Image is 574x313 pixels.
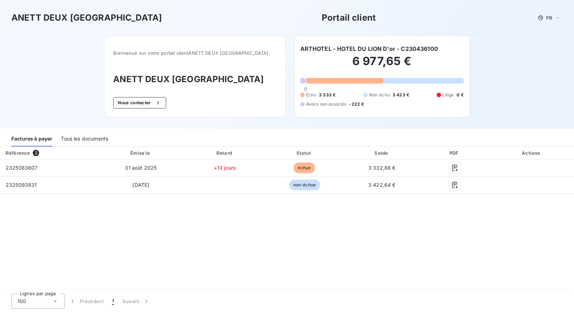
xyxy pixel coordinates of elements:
h3: Portail client [322,11,376,24]
div: PDF [422,149,488,156]
span: 2 [33,150,39,156]
span: Avoirs non associés [306,101,347,107]
div: Tous les documents [61,132,108,147]
span: [DATE] [132,182,149,188]
span: 0 [304,86,307,92]
span: 3 423 € [393,92,409,98]
span: 100 [17,298,26,305]
h3: ANETT DEUX [GEOGRAPHIC_DATA] [113,73,277,86]
span: Litige [442,92,454,98]
span: +13 jours [214,165,236,171]
div: Factures à payer [11,132,52,147]
span: 3 333 € [319,92,336,98]
span: 31 août 2025 [125,165,157,171]
div: Statut [267,149,342,156]
div: Solde [345,149,419,156]
span: Non-échu [369,92,390,98]
span: 3 332,88 € [368,165,396,171]
div: Référence [6,150,30,156]
span: 1 [112,298,114,305]
span: 3 422,64 € [368,182,396,188]
span: 0 € [457,92,463,98]
span: 2325083807 [6,165,38,171]
span: échue [294,163,315,173]
h3: ANETT DEUX [GEOGRAPHIC_DATA] [11,11,162,24]
span: non-échue [289,180,320,190]
div: Actions [490,149,573,156]
span: Échu [306,92,316,98]
span: FR [546,15,552,21]
div: Émise le [99,149,183,156]
button: Nous contacter [113,97,166,108]
span: -222 € [349,101,364,107]
button: Précédent [65,294,108,309]
span: Bienvenue sur votre portail client ANETT DEUX [GEOGRAPHIC_DATA] . [113,50,277,56]
h6: ARTHOTEL - HOTEL DU LION D'or - C230436100 [300,44,438,53]
span: 2325093831 [6,182,37,188]
button: Suivant [118,294,154,309]
button: 1 [108,294,118,309]
h2: 6 977,65 € [300,54,464,75]
div: Retard [186,149,264,156]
